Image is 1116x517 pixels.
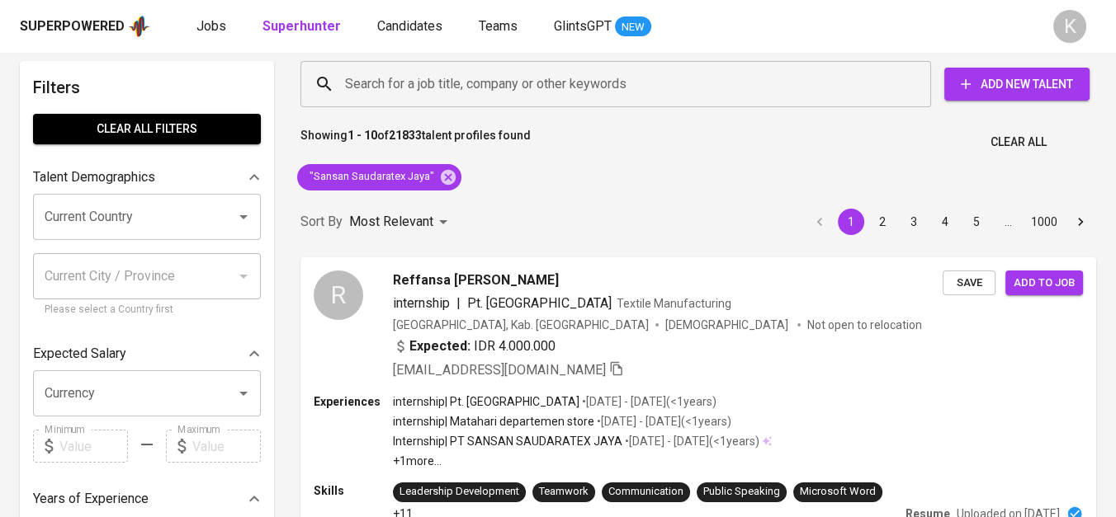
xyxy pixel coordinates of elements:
[192,430,261,463] input: Value
[622,433,759,449] p: • [DATE] - [DATE] ( <1 years )
[608,484,683,500] div: Communication
[377,18,442,34] span: Candidates
[554,16,651,37] a: GlintsGPT NEW
[951,274,987,293] span: Save
[594,413,731,430] p: • [DATE] - [DATE] ( <1 years )
[984,127,1053,157] button: Clear All
[479,16,521,37] a: Teams
[393,362,606,378] span: [EMAIL_ADDRESS][DOMAIN_NAME]
[456,294,461,313] span: |
[300,127,531,157] p: Showing of talent profiles found
[59,430,128,463] input: Value
[377,16,446,37] a: Candidates
[33,482,261,515] div: Years of Experience
[963,209,990,235] button: Go to page 5
[539,484,589,500] div: Teamwork
[579,393,716,410] p: • [DATE] - [DATE] ( <1 years )
[33,489,149,509] p: Years of Experience
[995,214,1021,230] div: …
[393,433,622,449] p: Internship | PT SANSAN SAUDARATEX JAYA
[33,74,261,101] h6: Filters
[393,270,559,290] span: Reffansa [PERSON_NAME]
[932,209,958,235] button: Go to page 4
[45,302,249,318] p: Please select a Country first
[393,336,556,356] div: IDR 4.000.000
[943,270,995,296] button: Save
[393,295,450,311] span: internship
[554,18,612,34] span: GlintsGPT
[128,14,150,39] img: app logo
[348,129,377,142] b: 1 - 10
[1026,209,1062,235] button: Go to page 1000
[393,413,594,430] p: internship | Matahari departemen store
[33,114,261,144] button: Clear All filters
[1014,274,1075,293] span: Add to job
[804,209,1096,235] nav: pagination navigation
[409,336,471,356] b: Expected:
[314,393,393,410] p: Experiences
[349,207,453,237] div: Most Relevant
[314,482,393,499] p: Skills
[617,297,731,310] span: Textile Manufacturing
[20,17,125,36] div: Superpowered
[33,344,126,364] p: Expected Salary
[262,18,341,34] b: Superhunter
[703,484,780,500] div: Public Speaking
[869,209,896,235] button: Go to page 2
[389,129,422,142] b: 21833
[33,337,261,370] div: Expected Salary
[20,14,150,39] a: Superpoweredapp logo
[232,205,255,228] button: Open
[300,212,343,232] p: Sort By
[1053,10,1086,43] div: K
[232,382,255,405] button: Open
[33,167,155,187] p: Talent Demographics
[800,484,876,500] div: Microsoft Word
[262,16,344,37] a: Superhunter
[314,270,363,320] div: R
[400,484,519,500] div: Leadership Development
[393,393,579,410] p: internship | Pt. [GEOGRAPHIC_DATA]
[467,295,612,311] span: Pt. [GEOGRAPHIC_DATA]
[901,209,927,235] button: Go to page 3
[1005,270,1083,296] button: Add to job
[196,16,229,37] a: Jobs
[46,119,248,139] span: Clear All filters
[615,19,651,35] span: NEW
[349,212,433,232] p: Most Relevant
[944,68,1090,101] button: Add New Talent
[807,317,922,333] p: Not open to relocation
[297,169,444,185] span: "Sansan Saudaratex Jaya"
[297,164,461,190] div: "Sansan Saudaratex Jaya"
[665,317,791,333] span: [DEMOGRAPHIC_DATA]
[196,18,226,34] span: Jobs
[958,74,1076,95] span: Add New Talent
[33,161,261,194] div: Talent Demographics
[393,453,772,469] p: +1 more ...
[838,209,864,235] button: page 1
[479,18,518,34] span: Teams
[393,317,649,333] div: [GEOGRAPHIC_DATA], Kab. [GEOGRAPHIC_DATA]
[991,132,1047,153] span: Clear All
[1067,209,1094,235] button: Go to next page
